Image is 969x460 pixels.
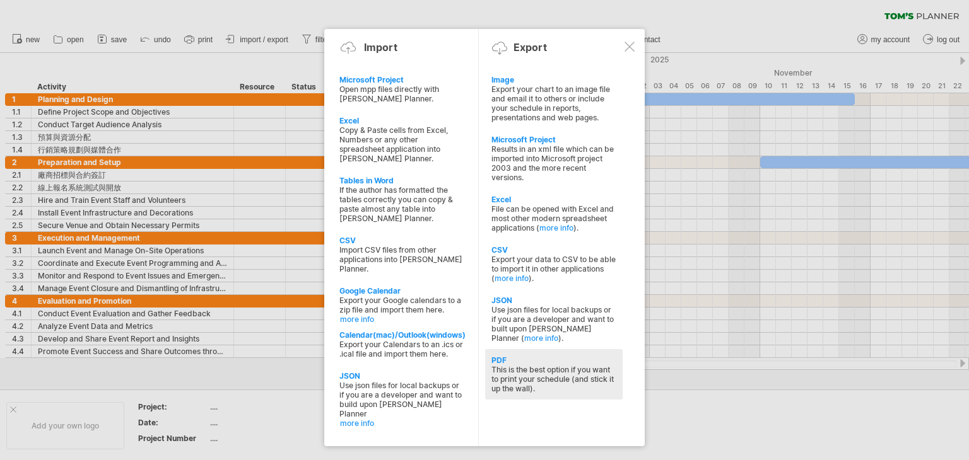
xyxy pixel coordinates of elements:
[491,75,616,84] div: Image
[491,255,616,283] div: Export your data to CSV to be able to import it in other applications ( ).
[491,204,616,233] div: File can be opened with Excel and most other modern spreadsheet applications ( ).
[514,41,547,54] div: Export
[495,273,529,283] a: more info
[339,116,464,125] div: Excel
[491,305,616,343] div: Use json files for local backups or if you are a developer and want to built upon [PERSON_NAME] P...
[339,125,464,163] div: Copy & Paste cells from Excel, Numbers or any other spreadsheet application into [PERSON_NAME] Pl...
[539,223,573,233] a: more info
[339,185,464,223] div: If the author has formatted the tables correctly you can copy & paste almost any table into [PERS...
[491,84,616,122] div: Export your chart to an image file and email it to others or include your schedule in reports, pr...
[340,314,465,324] a: more info
[491,195,616,204] div: Excel
[491,245,616,255] div: CSV
[491,355,616,365] div: PDF
[491,296,616,305] div: JSON
[491,365,616,393] div: This is the best option if you want to print your schedule (and stick it up the wall).
[524,333,558,343] a: more info
[491,144,616,182] div: Results in an xml file which can be imported into Microsoft project 2003 and the more recent vers...
[364,41,397,54] div: Import
[339,176,464,185] div: Tables in Word
[491,135,616,144] div: Microsoft Project
[340,418,465,428] a: more info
